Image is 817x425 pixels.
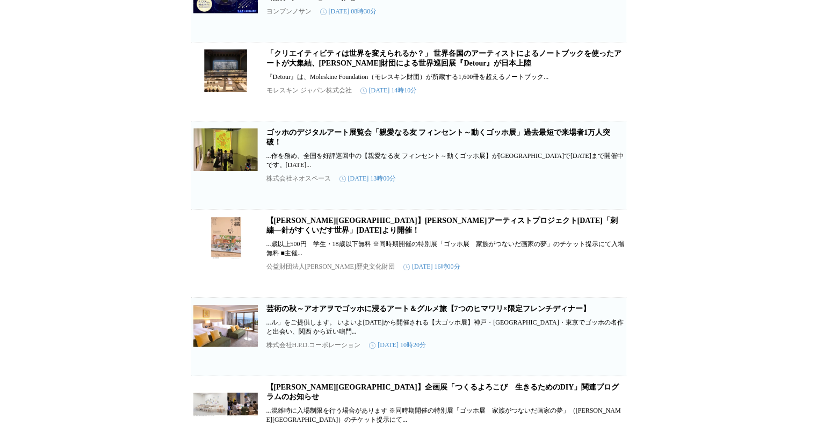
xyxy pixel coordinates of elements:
[193,216,258,259] img: 【東京都美術館】上野アーティストプロジェクト2025「刺繍―針がすくいだす世界」2025年11月18日（火）より開催！
[266,262,395,271] p: 公益財団法人[PERSON_NAME]歴史文化財団
[193,128,258,171] img: ゴッホのデジタルアート展覧会「親愛なる友 フィンセント～動くゴッホ展」過去最短で来場者1万人突破！
[193,304,258,347] img: 芸術の秋～アオアヲでゴッホに浸るアート＆グルメ旅【7つのヒマワリ×限定フレンチディナー】
[266,341,361,350] p: 株式会社H.P.D.コーポレーション
[266,7,312,16] p: ヨンブンノサン
[266,305,590,313] a: 芸術の秋～アオアヲでゴッホに浸るアート＆グルメ旅【7つのヒマワリ×限定フレンチディナー】
[266,49,622,67] a: 「クリエイティビティは世界を変えられるか？」 世界各国のアーティストによるノートブックを使ったアートが大集結、[PERSON_NAME]財団による世界巡回展『Detour』が日本上陸
[403,262,460,271] time: [DATE] 16時00分
[266,217,618,234] a: 【[PERSON_NAME][GEOGRAPHIC_DATA]】[PERSON_NAME]アーティストプロジェクト[DATE]「刺繍―針がすくいだす世界」[DATE]より開催！
[266,73,624,82] p: 『Detour』は、Moleskine Foundation（モレスキン財団）が所蔵する1,600冊を超えるノートブック...
[266,128,611,146] a: ゴッホのデジタルアート展覧会「親愛なる友 フィンセント～動くゴッホ展」過去最短で来場者1万人突破！
[266,174,331,183] p: 株式会社ネオスペース
[266,383,619,401] a: 【[PERSON_NAME][GEOGRAPHIC_DATA]】企画展「つくるよろこび 生きるためのDIY」関連プログラムのお知らせ
[266,240,624,258] p: ...歳以上500円 学生・18歳以下無料 ※同時期開催の特別展「ゴッホ展 家族がつないだ画家の夢」のチケット提示にて入場無料 ■主催...
[193,49,258,92] img: 「クリエイティビティは世界を変えられるか？」 世界各国のアーティストによるノートブックを使ったアートが大集結、モレスキン・モレスキン財団による世界巡回展『Detour』が日本上陸
[266,406,624,424] p: ...混雑時に入場制限を行う場合があります ※同時期開催の特別展「ゴッホ展 家族がつないだ画家の夢」（[PERSON_NAME][GEOGRAPHIC_DATA]）のチケット提示にて...
[369,341,426,350] time: [DATE] 10時20分
[320,7,377,16] time: [DATE] 08時30分
[266,318,624,336] p: ...ル」をご提供します。 いよいよ[DATE]から開催される【大ゴッホ展】神戸・[GEOGRAPHIC_DATA]・東京でゴッホの名作と出会い、関西 から近い鳴門...
[339,174,396,183] time: [DATE] 13時00分
[266,86,352,95] p: モレスキン ジャパン株式会社
[360,86,417,95] time: [DATE] 14時10分
[266,152,624,170] p: ...作を務め、全国を好評巡回中の【親愛なる友 フィンセント～動くゴッホ展】が[GEOGRAPHIC_DATA]で[DATE]まで開催中です。[DATE]...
